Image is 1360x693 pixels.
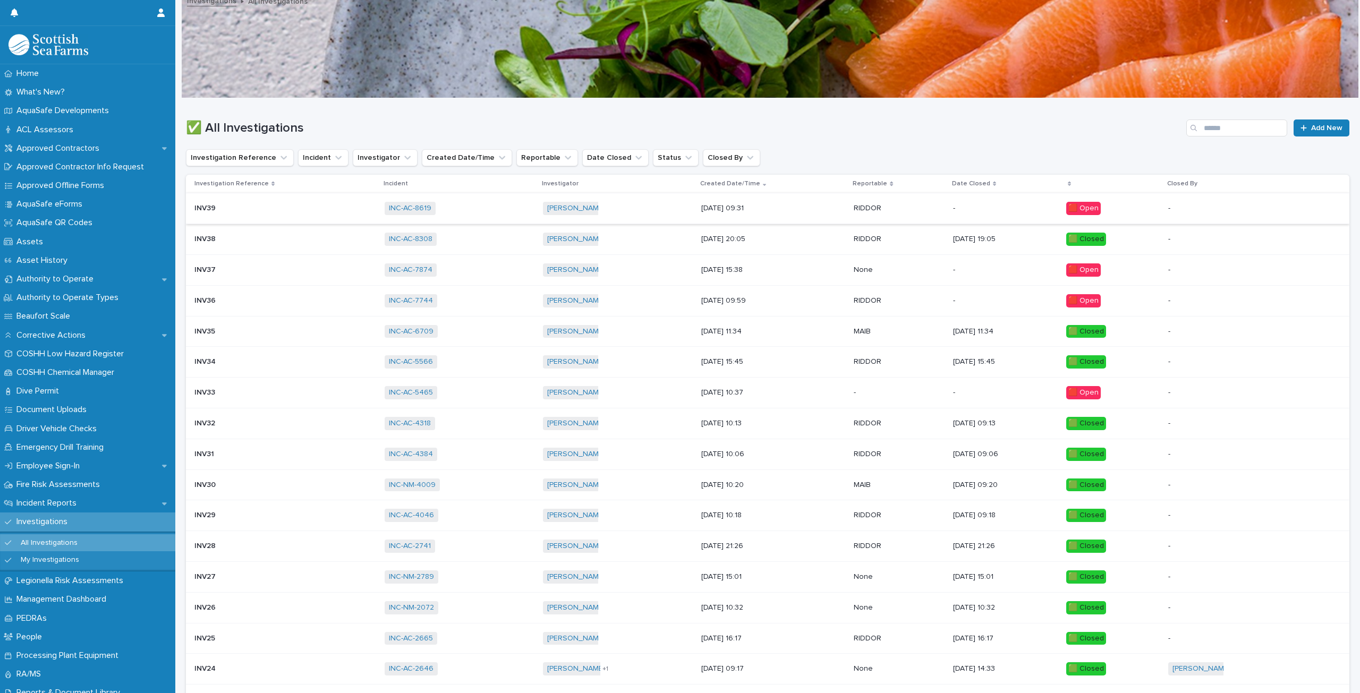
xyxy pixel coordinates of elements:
p: [DATE] 15:45 [701,357,768,366]
div: 🟩 Closed [1066,662,1106,675]
p: RIDDOR [854,204,920,213]
p: Employee Sign-In [12,461,88,471]
p: - [1168,388,1235,397]
p: Document Uploads [12,405,95,415]
p: [DATE] 09:59 [701,296,768,305]
p: Approved Contractor Info Request [12,162,152,172]
p: Closed By [1167,178,1197,190]
a: [PERSON_NAME] [547,327,605,336]
div: 🟥 Open [1066,263,1101,277]
p: RIDDOR [854,357,920,366]
div: 🟩 Closed [1066,540,1106,553]
div: 🟩 Closed [1066,325,1106,338]
div: 🟩 Closed [1066,509,1106,522]
p: [DATE] 20:05 [701,235,768,244]
a: INC-AC-7874 [389,266,432,275]
p: [DATE] 21:26 [953,542,1019,551]
p: Approved Offline Forms [12,181,113,191]
p: MAIB [854,327,920,336]
a: INC-NM-2072 [389,603,434,612]
a: INC-AC-4318 [389,419,431,428]
p: - [1168,357,1235,366]
div: 🟩 Closed [1066,601,1106,614]
button: Reportable [516,149,578,166]
p: RIDDOR [854,450,920,459]
a: [PERSON_NAME] [547,419,605,428]
tr: INV32INV32 INC-AC-4318 [PERSON_NAME] [DATE] 10:13RIDDOR[DATE] 09:13🟩 Closed- [186,408,1349,439]
p: [DATE] 09:31 [701,204,768,213]
p: [DATE] 09:18 [953,511,1019,520]
p: Home [12,69,47,79]
p: Corrective Actions [12,330,94,340]
p: COSHH Chemical Manager [12,367,123,378]
p: - [1168,327,1235,336]
p: [DATE] 15:01 [701,572,768,581]
tr: INV35INV35 INC-AC-6709 [PERSON_NAME] [DATE] 11:34MAIB[DATE] 11:34🟩 Closed- [186,316,1349,347]
a: [PERSON_NAME] [547,511,605,520]
p: [DATE] 10:18 [701,511,768,520]
p: - [1168,266,1235,275]
p: None [854,572,920,581]
img: bPIBxiqnSb2ggTQWdOVV [8,34,88,55]
div: 🟩 Closed [1066,417,1106,430]
p: INV38 [194,233,218,244]
p: - [1168,634,1235,643]
p: - [1168,450,1235,459]
a: INC-AC-2646 [389,664,433,673]
p: Fire Risk Assessments [12,480,108,490]
p: What's New? [12,87,73,97]
button: Incident [298,149,348,166]
a: INC-NM-2789 [389,572,434,581]
p: ACL Assessors [12,125,82,135]
a: [PERSON_NAME] [547,572,605,581]
a: [PERSON_NAME] [547,481,605,490]
a: Add New [1294,119,1349,136]
p: RA/MS [12,669,49,679]
p: AquaSafe Developments [12,106,117,116]
p: INV37 [194,263,218,275]
p: AquaSafe QR Codes [12,218,101,228]
tr: INV24INV24 INC-AC-2646 [PERSON_NAME] +1[DATE] 09:17None[DATE] 14:33🟩 Closed[PERSON_NAME] [186,654,1349,685]
p: [DATE] 10:13 [701,419,768,428]
a: INC-AC-8619 [389,204,431,213]
p: [DATE] 10:32 [953,603,1019,612]
tr: INV31INV31 INC-AC-4384 [PERSON_NAME] [DATE] 10:06RIDDOR[DATE] 09:06🟩 Closed- [186,439,1349,469]
a: [PERSON_NAME] [547,634,605,643]
a: [PERSON_NAME] [547,542,605,551]
a: INC-AC-5465 [389,388,433,397]
a: INC-AC-2665 [389,634,433,643]
p: - [953,204,1019,213]
p: [DATE] 10:37 [701,388,768,397]
button: Investigation Reference [186,149,294,166]
p: - [1168,603,1235,612]
p: - [1168,511,1235,520]
a: [PERSON_NAME] [547,235,605,244]
p: MAIB [854,481,920,490]
div: 🟩 Closed [1066,355,1106,369]
a: [PERSON_NAME] [547,204,605,213]
button: Created Date/Time [422,149,512,166]
a: [PERSON_NAME] [547,450,605,459]
div: 🟩 Closed [1066,478,1106,492]
p: None [854,266,920,275]
p: [DATE] 11:34 [701,327,768,336]
p: [DATE] 21:26 [701,542,768,551]
p: - [1168,204,1235,213]
a: [PERSON_NAME] [547,603,605,612]
p: INV26 [194,601,218,612]
a: INC-AC-4384 [389,450,433,459]
p: RIDDOR [854,511,920,520]
p: - [1168,481,1235,490]
p: [DATE] 10:20 [701,481,768,490]
p: People [12,632,50,642]
tr: INV33INV33 INC-AC-5465 [PERSON_NAME] [DATE] 10:37--🟥 Open- [186,378,1349,408]
p: [DATE] 09:06 [953,450,1019,459]
p: Authority to Operate [12,274,102,284]
p: Driver Vehicle Checks [12,424,105,434]
p: [DATE] 14:33 [953,664,1019,673]
p: - [854,388,920,397]
tr: INV30INV30 INC-NM-4009 [PERSON_NAME] [DATE] 10:20MAIB[DATE] 09:20🟩 Closed- [186,469,1349,500]
p: Incident [384,178,408,190]
p: - [1168,572,1235,581]
p: [DATE] 09:20 [953,481,1019,490]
